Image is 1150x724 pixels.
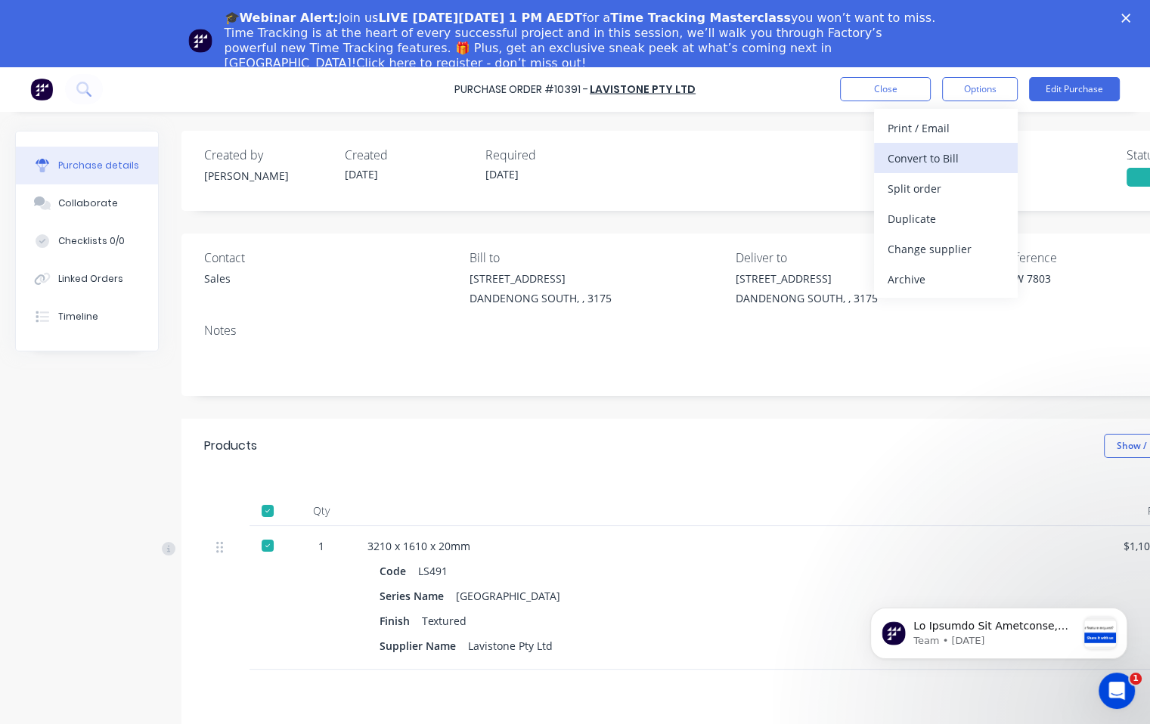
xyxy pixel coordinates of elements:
[299,538,343,554] div: 1
[736,290,878,306] div: DANDENONG SOUTH, , 3175
[888,147,1004,169] div: Convert to Bill
[225,11,938,71] div: Join us for a you won’t want to miss. Time Tracking is at the heart of every successful project a...
[840,77,931,101] button: Close
[204,249,458,267] div: Contact
[380,610,422,632] div: Finish
[736,249,990,267] div: Deliver to
[470,249,724,267] div: Bill to
[204,146,333,164] div: Created by
[16,147,158,184] button: Purchase details
[287,496,355,526] div: Qty
[356,56,586,70] a: Click here to register - don’t miss out!
[888,208,1004,230] div: Duplicate
[888,238,1004,260] div: Change supplier
[888,117,1004,139] div: Print / Email
[422,610,467,632] div: Textured
[30,78,53,101] img: Factory
[1130,673,1142,685] span: 1
[66,57,229,70] p: Message from Team, sent 2w ago
[888,178,1004,200] div: Split order
[1029,77,1120,101] button: Edit Purchase
[58,196,118,210] div: Collaborate
[16,298,158,336] button: Timeline
[418,560,448,582] div: LS491
[590,82,696,97] a: Lavistone Pty Ltd
[58,159,139,172] div: Purchase details
[468,635,553,657] div: Lavistone Pty Ltd
[58,310,98,323] div: Timeline
[16,222,158,260] button: Checklists 0/0
[456,585,560,607] div: [GEOGRAPHIC_DATA]
[58,272,123,286] div: Linked Orders
[225,11,339,25] b: 🎓Webinar Alert:
[204,271,231,286] div: Sales
[454,82,588,97] div: Purchase Order #10391 -
[378,11,582,25] b: LIVE [DATE][DATE] 1 PM AEDT
[470,271,612,286] div: [STREET_ADDRESS]
[380,585,456,607] div: Series Name
[367,538,1099,554] div: 3210 x 1610 x 20mm
[736,271,878,286] div: [STREET_ADDRESS]
[470,290,612,306] div: DANDENONG SOUTH, , 3175
[888,268,1004,290] div: Archive
[204,437,257,455] div: Products
[16,260,158,298] button: Linked Orders
[16,184,158,222] button: Collaborate
[345,146,473,164] div: Created
[848,577,1150,683] iframe: Intercom notifications message
[1099,673,1135,709] iframe: Intercom live chat
[188,29,212,53] img: Profile image for Team
[380,560,418,582] div: Code
[58,234,125,248] div: Checklists 0/0
[1121,14,1136,23] div: Close
[380,635,468,657] div: Supplier Name
[610,11,791,25] b: Time Tracking Masterclass
[204,168,333,184] div: [PERSON_NAME]
[485,146,614,164] div: Required
[942,77,1018,101] button: Options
